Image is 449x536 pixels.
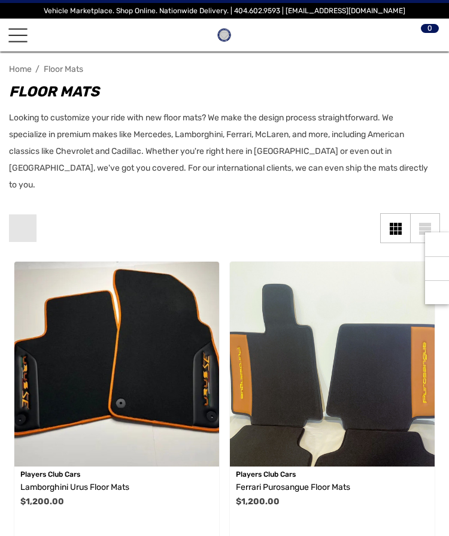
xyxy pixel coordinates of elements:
span: Ferrari Purosangue Floor Mats [236,482,350,492]
a: Lamborghini Urus Floor Mats,$1,200.00 [20,480,213,495]
span: Toggle menu [8,34,28,35]
p: Players Club Cars [20,467,213,482]
svg: Review Your Cart [416,26,433,43]
span: Vehicle Marketplace. Shop Online. Nationwide Delivery. | 404.602.9593 | [EMAIL_ADDRESS][DOMAIN_NAME] [44,7,405,15]
span: 0 [421,24,439,33]
a: Home [9,64,32,74]
p: Looking to customize your ride with new floor mats? We make the design process straightforward. W... [9,110,428,193]
a: Floor Mats [44,64,101,74]
a: Toggle menu [8,26,28,45]
a: Search [36,27,54,43]
img: Players Club | Cars For Sale [214,25,234,45]
nav: Breadcrumb [9,59,440,80]
h1: Floor Mats [9,81,428,102]
span: Floor Mats [44,64,83,74]
span: $1,200.00 [236,496,280,507]
a: Sign in [387,27,405,43]
a: Grid View [380,213,410,243]
a: List View [410,213,440,243]
svg: Top [425,286,449,298]
span: $1,200.00 [20,496,64,507]
svg: Social Media [431,262,443,274]
p: Players Club Cars [236,467,429,482]
svg: Recently Viewed [431,238,443,250]
a: Ferrari Purosangue Floor Mats,$1,200.00 [236,480,429,495]
img: Lamborghini Urus Floor Mats For Sale [14,262,219,467]
span: Lamborghini Urus Floor Mats [20,482,129,492]
img: Ferrari Purosangue Floor Mats [230,262,435,467]
a: Lamborghini Urus Floor Mats,$1,200.00 [14,262,219,467]
svg: Search [38,26,54,43]
a: Ferrari Purosangue Floor Mats,$1,200.00 [230,262,435,467]
svg: Account [389,26,405,43]
a: Cart with 0 items [414,27,433,43]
